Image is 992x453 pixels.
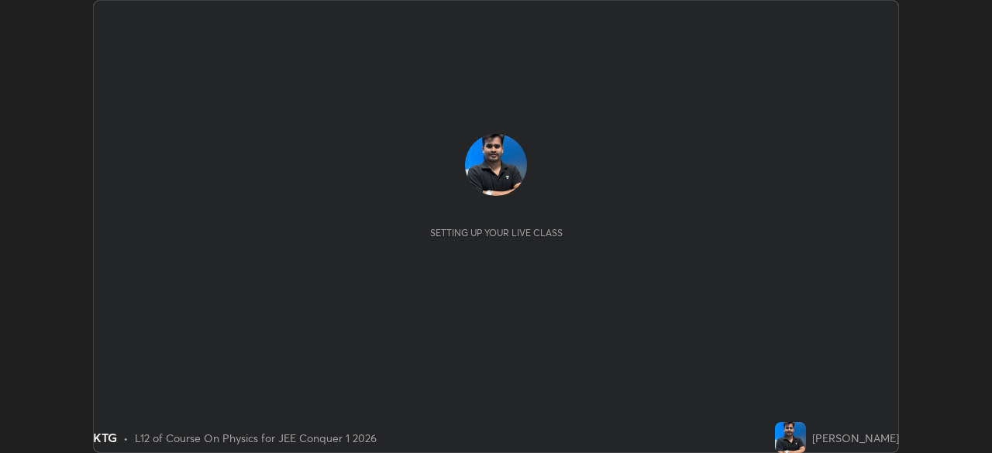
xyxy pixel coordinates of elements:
div: • [123,430,129,446]
div: L12 of Course On Physics for JEE Conquer 1 2026 [135,430,377,446]
div: Setting up your live class [430,227,563,239]
img: ea0f9c6474774c10bedd37f73a00240d.jpg [465,134,527,196]
img: ea0f9c6474774c10bedd37f73a00240d.jpg [775,422,806,453]
div: KTG [93,428,117,447]
div: [PERSON_NAME] [812,430,899,446]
